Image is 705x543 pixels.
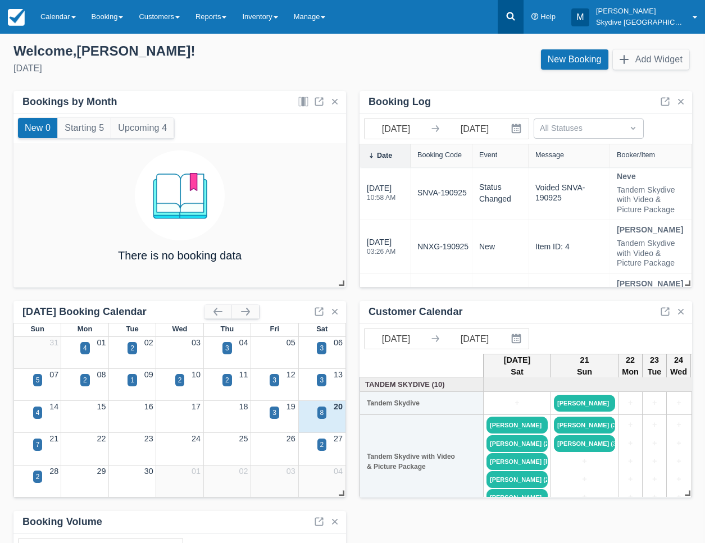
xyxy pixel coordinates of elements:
[316,325,328,333] span: Sat
[22,305,204,318] div: [DATE] Booking Calendar
[334,338,343,347] a: 06
[535,151,564,159] div: Message
[192,338,201,347] a: 03
[645,419,663,431] a: +
[286,402,295,411] a: 19
[627,122,639,134] span: Dropdown icon
[97,402,106,411] a: 15
[144,434,153,443] a: 23
[670,473,688,486] a: +
[13,43,344,60] div: Welcome , [PERSON_NAME] !
[617,172,636,181] strong: Neve
[596,6,686,17] p: [PERSON_NAME]
[18,118,57,138] button: New 0
[417,187,467,199] a: SNVA-190925
[360,392,484,415] th: Tandem Skydive
[554,417,615,434] a: [PERSON_NAME] (3)
[130,343,134,353] div: 2
[192,402,201,411] a: 17
[645,491,663,504] a: +
[225,375,229,385] div: 2
[617,151,655,159] div: Booker/Item
[417,151,462,159] div: Booking Code
[126,325,139,333] span: Tue
[670,491,688,504] a: +
[535,183,603,203] div: Voided SNVA-190925
[178,375,182,385] div: 2
[645,455,663,468] a: +
[369,95,431,108] div: Booking Log
[554,395,615,412] a: [PERSON_NAME]
[479,182,511,203] span: status changed
[334,402,343,411] a: 20
[367,236,395,262] div: [DATE]
[479,151,497,159] div: Event
[36,408,40,418] div: 4
[617,185,685,215] div: Tandem Skydive with Video & Picture Package
[621,455,639,468] a: +
[320,408,324,418] div: 8
[621,473,639,486] a: +
[239,467,248,476] a: 02
[192,434,201,443] a: 24
[286,467,295,476] a: 03
[506,328,529,349] button: Interact with the calendar and add the check-in date for your trip.
[670,397,688,409] a: +
[49,338,58,347] a: 31
[554,473,615,486] a: +
[270,325,280,333] span: Fri
[540,12,556,21] span: Help
[571,8,589,26] div: M
[22,515,102,528] div: Booking Volume
[484,354,551,378] th: [DATE] Sat
[118,249,242,262] h4: There is no booking data
[617,239,685,268] div: Tandem Skydive with Video & Picture Package
[367,248,395,255] div: 03:26 AM
[58,118,111,138] button: Starting 5
[49,402,58,411] a: 14
[320,343,324,353] div: 3
[645,437,663,450] a: +
[554,455,615,468] a: +
[554,491,615,504] a: +
[97,467,106,476] a: 29
[144,467,153,476] a: 30
[13,62,344,75] div: [DATE]
[535,242,570,252] div: Item ID: 4
[618,354,643,378] th: 22 Mon
[670,419,688,431] a: +
[486,453,548,470] a: [PERSON_NAME] [PERSON_NAME] (2)
[667,354,691,378] th: 24 Wed
[111,118,174,138] button: Upcoming 4
[621,397,639,409] a: +
[596,17,686,28] p: Skydive [GEOGRAPHIC_DATA]
[365,118,427,139] input: Start Date
[36,472,40,482] div: 2
[272,375,276,385] div: 3
[36,440,40,450] div: 7
[334,467,343,476] a: 04
[670,437,688,450] a: +
[97,370,106,379] a: 08
[486,471,548,488] a: [PERSON_NAME] (2)
[621,491,639,504] a: +
[365,328,427,349] input: Start Date
[286,434,295,443] a: 26
[670,455,688,468] a: +
[272,408,276,418] div: 3
[30,325,44,333] span: Sun
[617,279,683,288] strong: [PERSON_NAME]
[617,225,683,234] strong: [PERSON_NAME]
[486,435,548,452] a: [PERSON_NAME] (2)
[83,343,87,353] div: 4
[97,338,106,347] a: 01
[551,354,618,378] th: 21 Sun
[130,375,134,385] div: 1
[286,370,295,379] a: 12
[192,467,201,476] a: 01
[239,402,248,411] a: 18
[621,437,639,450] a: +
[320,375,324,385] div: 3
[367,182,395,208] div: [DATE]
[479,242,495,251] span: new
